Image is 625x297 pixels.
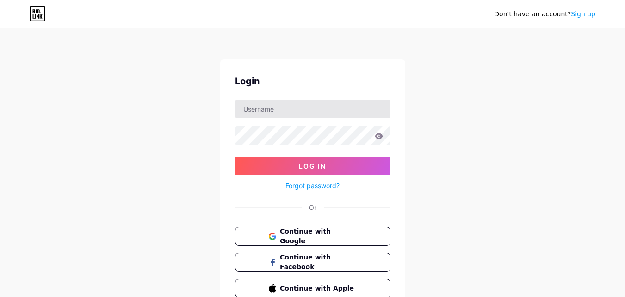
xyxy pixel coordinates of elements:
span: Continue with Google [280,227,356,246]
span: Continue with Facebook [280,253,356,272]
button: Continue with Google [235,227,390,246]
button: Continue with Facebook [235,253,390,272]
div: Don't have an account? [494,9,595,19]
div: Or [309,202,316,212]
span: Log In [299,162,326,170]
span: Continue with Apple [280,284,356,293]
button: Log In [235,157,390,175]
div: Login [235,74,390,88]
a: Sign up [571,10,595,18]
input: Username [235,100,390,118]
a: Forgot password? [285,181,340,190]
